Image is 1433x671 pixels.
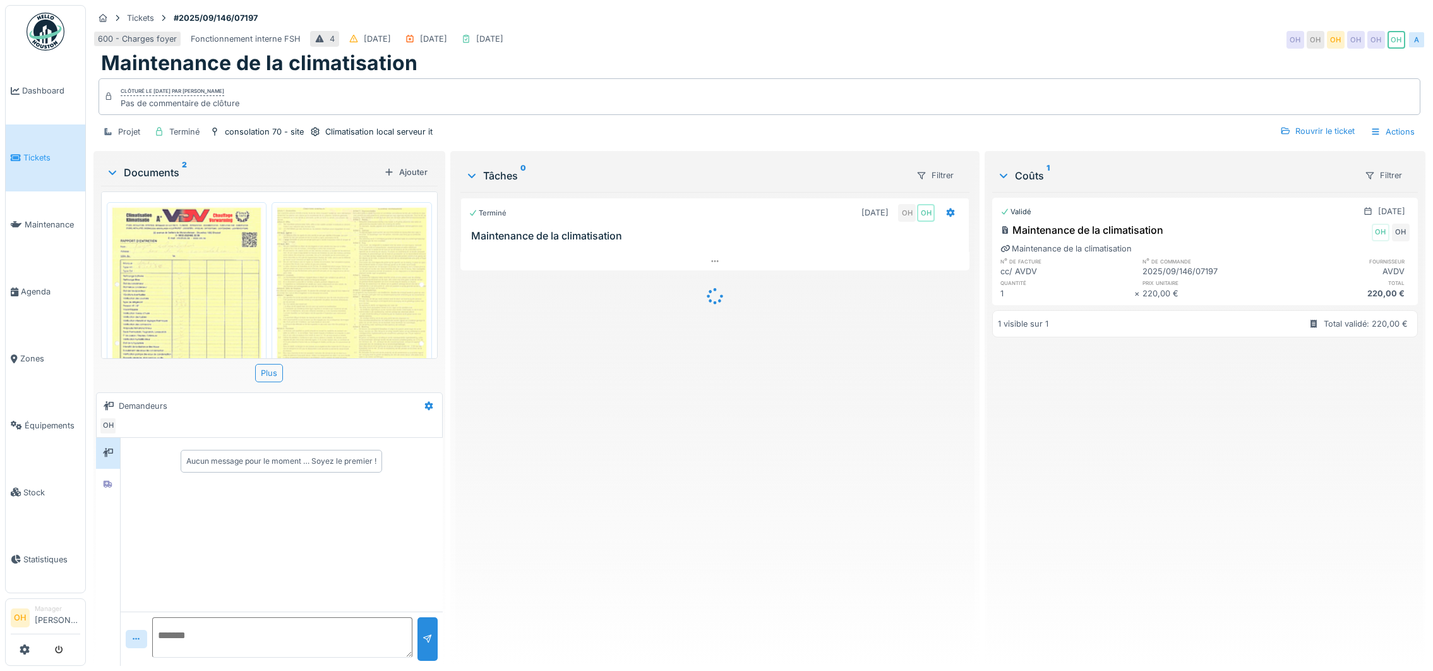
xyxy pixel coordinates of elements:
[998,318,1048,330] div: 1 visible sur 1
[330,33,335,45] div: 4
[997,168,1354,183] div: Coûts
[1000,222,1163,238] div: Maintenance de la climatisation
[1388,31,1405,49] div: OH
[25,420,80,432] span: Équipements
[917,204,935,222] div: OH
[1347,31,1365,49] div: OH
[6,392,85,459] a: Équipements
[1365,123,1420,141] div: Actions
[99,417,117,435] div: OH
[1276,265,1410,277] div: AVDV
[1276,279,1410,287] h6: total
[1276,287,1410,299] div: 220,00 €
[6,57,85,124] a: Dashboard
[1359,166,1408,184] div: Filtrer
[1142,265,1276,277] div: 2025/09/146/07197
[186,456,376,467] div: Aucun message pour le moment … Soyez le premier !
[1324,318,1408,330] div: Total validé: 220,00 €
[118,126,140,138] div: Projet
[275,205,428,423] img: lllli1yx11fqbnjjkr1kqcc7otsg
[465,168,906,183] div: Tâches
[420,33,447,45] div: [DATE]
[1142,279,1276,287] h6: prix unitaire
[101,51,417,75] h1: Maintenance de la climatisation
[22,85,80,97] span: Dashboard
[1286,31,1304,49] div: OH
[325,126,433,138] div: Climatisation local serveur it
[21,286,80,298] span: Agenda
[1142,257,1276,265] h6: n° de commande
[191,33,301,45] div: Fonctionnement interne FSH
[1408,31,1425,49] div: A
[1134,287,1142,299] div: ×
[1275,123,1360,140] div: Rouvrir le ticket
[1142,287,1276,299] div: 220,00 €
[106,165,379,180] div: Documents
[1000,257,1134,265] h6: n° de facture
[1307,31,1324,49] div: OH
[469,208,507,219] div: Terminé
[911,166,959,184] div: Filtrer
[255,364,283,382] div: Plus
[379,164,433,181] div: Ajouter
[1000,265,1134,277] div: cc/ AVDV
[1367,31,1385,49] div: OH
[364,33,391,45] div: [DATE]
[23,487,80,499] span: Stock
[35,604,80,614] div: Manager
[35,604,80,631] li: [PERSON_NAME]
[6,258,85,325] a: Agenda
[1378,205,1405,217] div: [DATE]
[25,219,80,231] span: Maintenance
[861,207,889,219] div: [DATE]
[1276,257,1410,265] h6: fournisseur
[169,12,263,24] strong: #2025/09/146/07197
[169,126,200,138] div: Terminé
[127,12,154,24] div: Tickets
[182,165,187,180] sup: 2
[1327,31,1345,49] div: OH
[6,191,85,258] a: Maintenance
[11,608,30,627] li: OH
[27,13,64,51] img: Badge_color-CXgf-gQk.svg
[110,205,263,423] img: sdrbk1tg1xleqarcq8t91xq50c2v
[1000,243,1132,255] div: Maintenance de la climatisation
[119,400,167,412] div: Demandeurs
[121,87,224,96] div: Clôturé le [DATE] par [PERSON_NAME]
[476,33,503,45] div: [DATE]
[471,230,964,242] h3: Maintenance de la climatisation
[1392,224,1410,241] div: OH
[6,526,85,593] a: Statistiques
[23,553,80,565] span: Statistiques
[520,168,526,183] sup: 0
[1046,168,1050,183] sup: 1
[6,459,85,526] a: Stock
[1000,207,1031,217] div: Validé
[23,152,80,164] span: Tickets
[1372,224,1389,241] div: OH
[898,204,916,222] div: OH
[20,353,80,365] span: Zones
[6,124,85,191] a: Tickets
[225,126,304,138] div: consolation 70 - site
[121,97,239,109] div: Pas de commentaire de clôture
[1000,279,1134,287] h6: quantité
[11,604,80,634] a: OH Manager[PERSON_NAME]
[1000,287,1134,299] div: 1
[98,33,177,45] div: 600 - Charges foyer
[6,325,85,392] a: Zones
